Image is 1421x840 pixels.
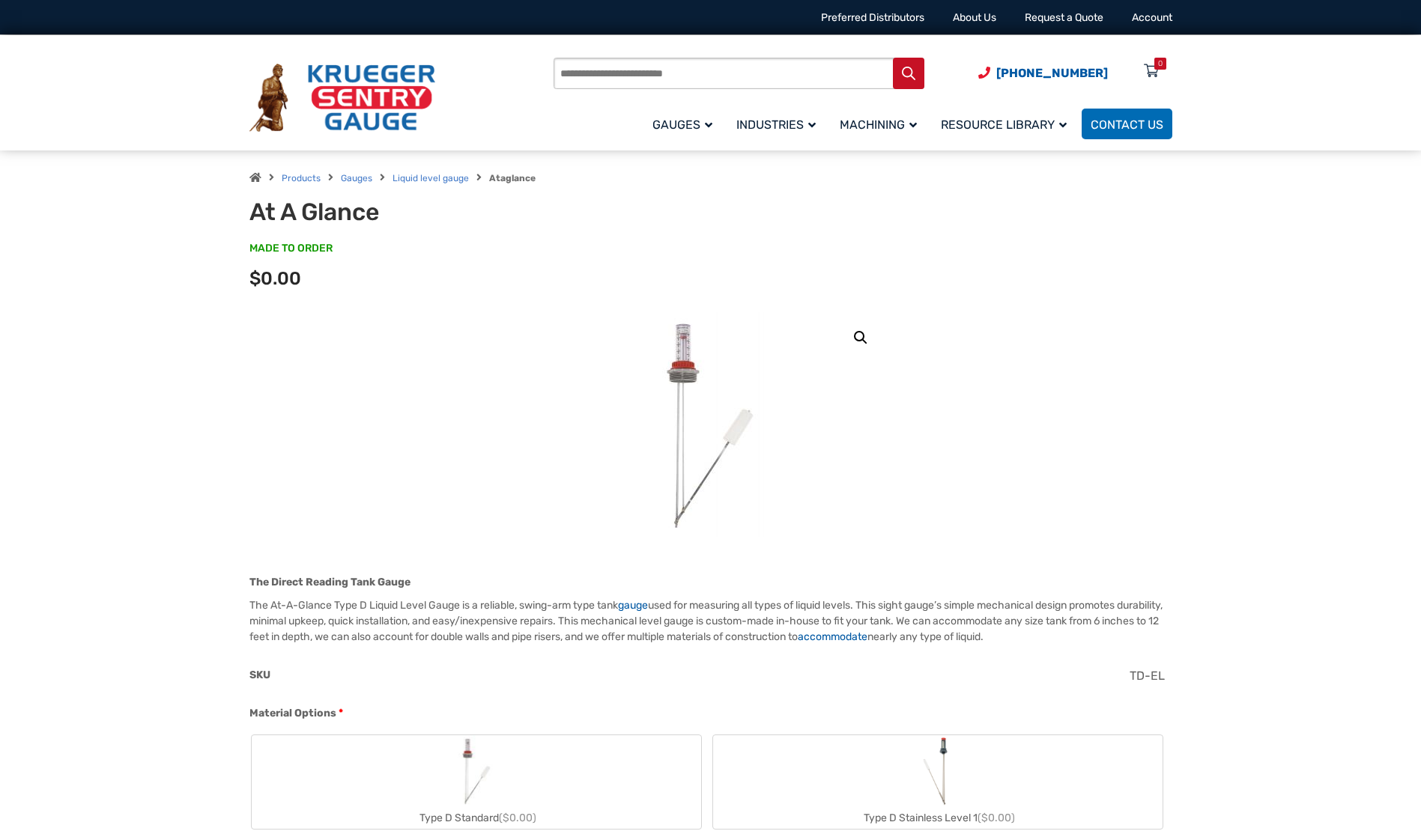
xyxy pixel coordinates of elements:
[643,106,727,141] a: Gauges
[249,198,619,226] h1: At A Glance
[252,735,701,829] label: Type D Standard
[489,173,536,183] strong: Ataglance
[249,669,270,681] span: SKU
[978,64,1108,82] a: Phone Number (920) 434-8860
[978,812,1015,824] span: ($0.00)
[1025,11,1103,24] a: Request a Quote
[499,812,536,824] span: ($0.00)
[1082,109,1172,139] a: Contact Us
[713,735,1163,829] label: Type D Stainless Level 1
[840,118,917,132] span: Machining
[831,106,932,141] a: Machining
[713,807,1163,829] div: Type D Stainless Level 1
[847,324,874,351] a: View full-screen image gallery
[249,64,435,133] img: Krueger Sentry Gauge
[932,106,1082,141] a: Resource Library
[736,118,816,132] span: Industries
[339,705,343,721] abbr: required
[393,173,469,183] a: Liquid level gauge
[252,807,701,829] div: Type D Standard
[1158,58,1163,70] div: 0
[249,707,336,719] span: Material Options
[996,66,1108,80] span: [PHONE_NUMBER]
[652,118,712,132] span: Gauges
[821,11,924,24] a: Preferred Distributors
[282,173,321,183] a: Products
[953,11,996,24] a: About Us
[249,241,333,256] span: MADE TO ORDER
[1132,11,1172,24] a: Account
[249,597,1172,645] p: The At-A-Glance Type D Liquid Level Gauge is a reliable, swing-arm type tank used for measuring a...
[341,173,372,183] a: Gauges
[941,118,1067,132] span: Resource Library
[727,106,831,141] a: Industries
[1091,118,1163,132] span: Contact Us
[249,576,410,588] strong: The Direct Reading Tank Gauge
[249,268,301,289] span: $0.00
[618,599,648,612] a: gauge
[1130,669,1165,683] span: TD-EL
[918,735,957,807] img: Chemical Sight Gauge
[798,630,867,643] a: accommodate
[620,312,800,537] img: At A Glance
